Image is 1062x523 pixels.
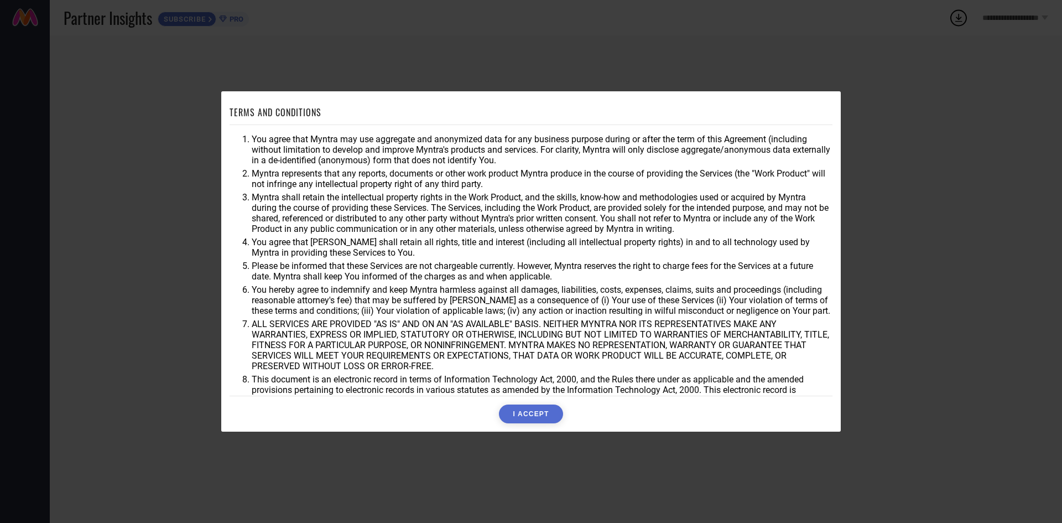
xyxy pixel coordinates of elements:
[230,106,321,119] h1: TERMS AND CONDITIONS
[252,168,832,189] li: Myntra represents that any reports, documents or other work product Myntra produce in the course ...
[252,284,832,316] li: You hereby agree to indemnify and keep Myntra harmless against all damages, liabilities, costs, e...
[252,192,832,234] li: Myntra shall retain the intellectual property rights in the Work Product, and the skills, know-ho...
[499,405,563,423] button: I ACCEPT
[252,134,832,165] li: You agree that Myntra may use aggregate and anonymized data for any business purpose during or af...
[252,261,832,282] li: Please be informed that these Services are not chargeable currently. However, Myntra reserves the...
[252,237,832,258] li: You agree that [PERSON_NAME] shall retain all rights, title and interest (including all intellect...
[252,319,832,371] li: ALL SERVICES ARE PROVIDED "AS IS" AND ON AN "AS AVAILABLE" BASIS. NEITHER MYNTRA NOR ITS REPRESEN...
[252,374,832,406] li: This document is an electronic record in terms of Information Technology Act, 2000, and the Rules...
